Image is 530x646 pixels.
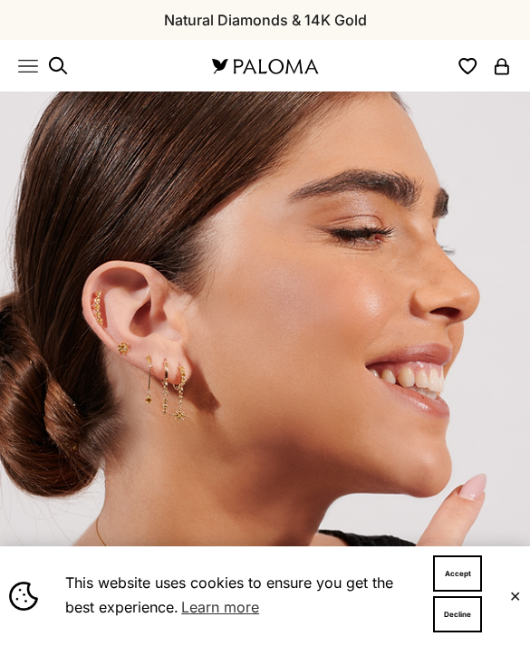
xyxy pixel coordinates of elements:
nav: Secondary navigation [457,54,512,77]
a: Learn more [178,593,262,621]
img: Cookie banner [9,582,38,611]
p: Natural Diamonds & 14K Gold [164,8,367,32]
button: Accept [433,555,482,592]
button: Close [509,591,521,602]
button: Decline [433,596,482,632]
span: This website uses cookies to ensure you get the best experience. [65,572,405,621]
nav: Primary navigation [18,55,190,77]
